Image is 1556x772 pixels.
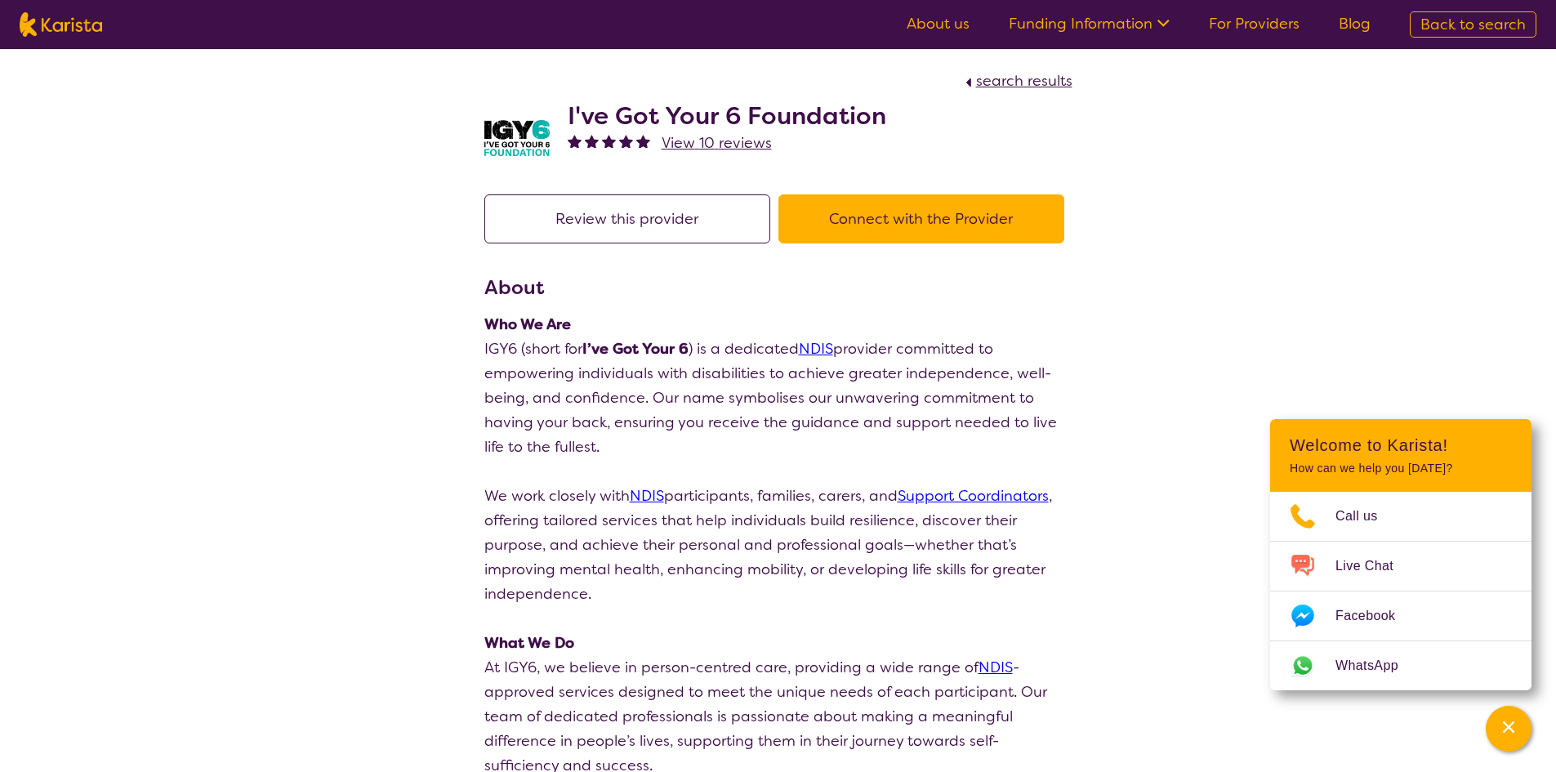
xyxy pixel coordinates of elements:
[662,131,772,155] a: View 10 reviews
[1335,554,1413,578] span: Live Chat
[636,134,650,148] img: fullstar
[1290,462,1512,475] p: How can we help you [DATE]?
[484,337,1072,459] p: IGY6 (short for ) is a dedicated provider committed to empowering individuals with disabilities t...
[568,134,582,148] img: fullstar
[20,12,102,37] img: Karista logo
[778,209,1072,229] a: Connect with the Provider
[568,101,886,131] h2: I've Got Your 6 Foundation
[484,194,770,243] button: Review this provider
[484,120,550,156] img: aw0qclyvxjfem2oefjis.jpg
[484,633,574,653] strong: What We Do
[1209,14,1300,33] a: For Providers
[979,658,1013,677] a: NDIS
[907,14,970,33] a: About us
[1410,11,1536,38] a: Back to search
[778,194,1064,243] button: Connect with the Provider
[1486,706,1531,752] button: Channel Menu
[1270,419,1531,690] div: Channel Menu
[1335,504,1398,529] span: Call us
[1335,654,1418,678] span: WhatsApp
[602,134,616,148] img: fullstar
[484,315,571,334] strong: Who We Are
[619,134,633,148] img: fullstar
[898,486,1049,506] a: Support Coordinators
[1270,641,1531,690] a: Web link opens in a new tab.
[1420,15,1526,34] span: Back to search
[799,339,833,359] a: NDIS
[484,484,1072,606] p: We work closely with participants, families, carers, and , offering tailored services that help i...
[1270,492,1531,690] ul: Choose channel
[662,133,772,153] span: View 10 reviews
[585,134,599,148] img: fullstar
[484,209,778,229] a: Review this provider
[1009,14,1170,33] a: Funding Information
[1335,604,1415,628] span: Facebook
[630,486,664,506] a: NDIS
[1339,14,1371,33] a: Blog
[961,71,1072,91] a: search results
[484,273,1072,302] h3: About
[1290,435,1512,455] h2: Welcome to Karista!
[976,71,1072,91] span: search results
[582,339,689,359] strong: I’ve Got Your 6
